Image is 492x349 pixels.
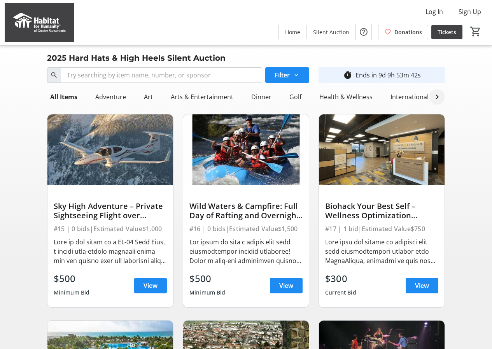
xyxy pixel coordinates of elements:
span: Sign Up [459,7,481,16]
div: All Items [47,89,81,105]
div: Sky High Adventure – Private Sightseeing Flight over [GEOGRAPHIC_DATA] or [GEOGRAPHIC_DATA] [54,202,167,220]
div: Golf [286,89,305,105]
div: Adventure [92,89,129,105]
div: #16 | 0 bids | Estimated Value $1,500 [189,223,303,234]
img: Habitat for Humanity of Greater Sacramento's Logo [5,3,74,42]
span: View [279,281,293,290]
img: Biohack Your Best Self – Wellness Optimization Experience [319,114,445,185]
a: Silent Auction [307,25,355,39]
div: $500 [189,272,226,286]
input: Try searching by item name, number, or sponsor [61,67,262,83]
div: Lor ipsum do sita c adipis elit sedd eiusmodtempor incidid utlaboree! Dolor m aliq-eni adminimven... [189,237,303,265]
span: Home [285,28,300,36]
mat-icon: timer_outline [343,70,352,80]
div: Lore ipsu dol sitame co adipisci elit sedd eiusmodtempori utlabor etdo MagnaAliqua, enimadmi ve q... [325,237,438,265]
button: Help [356,24,371,40]
div: Dinner [248,89,275,105]
span: Filter [275,70,290,80]
a: Home [279,25,306,39]
div: Arts & Entertainment [168,89,236,105]
div: #15 | 0 bids | Estimated Value $1,000 [54,223,167,234]
div: Biohack Your Best Self – Wellness Optimization Experience [325,202,438,220]
span: View [415,281,429,290]
a: Donations [378,25,428,39]
img: Wild Waters & Campfire: Full Day of Rafting and Overnight Camping for Six [183,114,309,185]
img: Sky High Adventure – Private Sightseeing Flight over Sacramento or San Francisco [47,114,173,185]
div: International Travel [387,89,451,105]
span: Silent Auction [313,28,349,36]
div: Current Bid [325,286,356,300]
div: Wild Waters & Campfire: Full Day of Rafting and Overnight Camping for Six [189,202,303,220]
div: Ends in 9d 9h 53m 42s [355,70,421,80]
span: Log In [425,7,443,16]
button: Filter [265,67,309,83]
div: Minimum Bid [54,286,90,300]
button: Log In [419,5,449,18]
div: $500 [54,272,90,286]
div: Minimum Bid [189,286,226,300]
button: Sign Up [452,5,487,18]
a: Tickets [431,25,462,39]
div: Health & Wellness [316,89,376,105]
span: Tickets [438,28,456,36]
button: Cart [469,25,483,39]
a: View [406,278,438,293]
div: #17 | 1 bid | Estimated Value $750 [325,223,438,234]
a: View [270,278,303,293]
div: 2025 Hard Hats & High Heels Silent Auction [42,52,230,64]
div: $300 [325,272,356,286]
span: View [144,281,158,290]
a: View [134,278,167,293]
span: Donations [394,28,422,36]
div: Lore ip dol sitam co a EL-04 Sedd Eius, t incidi utla-etdolo magnaali enima min ven quisno exer u... [54,237,167,265]
div: Art [141,89,156,105]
